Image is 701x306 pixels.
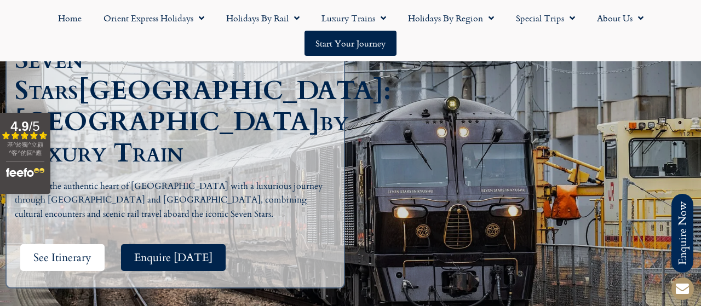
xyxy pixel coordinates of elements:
[586,5,654,31] a: About Us
[20,244,105,271] a: See Itinerary
[215,5,311,31] a: Holidays by Rail
[15,104,320,140] span: [GEOGRAPHIC_DATA]
[15,180,327,222] p: Discover the authentic heart of [GEOGRAPHIC_DATA] with a luxurious journey through [GEOGRAPHIC_DA...
[33,251,91,264] span: See Itinerary
[134,251,212,264] span: Enquire [DATE]
[93,5,215,31] a: Orient Express Holidays
[505,5,586,31] a: Special Trips
[121,244,226,271] a: Enquire [DATE]
[311,5,397,31] a: Luxury Trains
[15,44,327,169] h1: Seven Stars
[78,73,391,108] span: [GEOGRAPHIC_DATA]:
[5,5,696,56] nav: Menu
[397,5,505,31] a: Holidays by Region
[47,5,93,31] a: Home
[304,31,397,56] a: Start your Journey
[15,104,348,171] span: by Luxury Train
